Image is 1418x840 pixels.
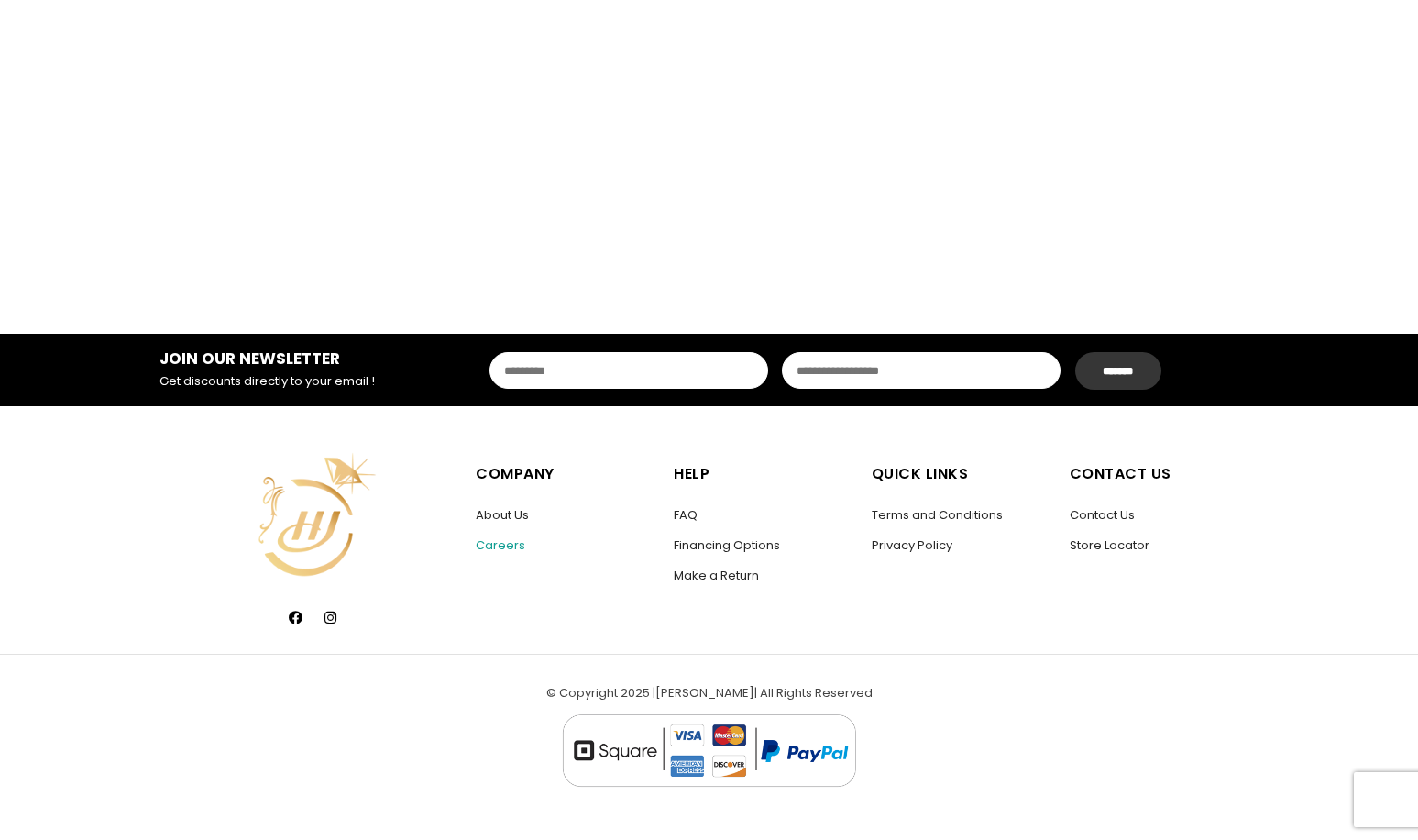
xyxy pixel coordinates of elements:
a: Make a Return [674,567,759,584]
a: FAQ [674,506,698,524]
h5: Quick Links [872,461,1051,487]
a: About Us [476,506,529,524]
a: Careers [476,536,525,554]
a: Terms and Conditions [872,506,1003,524]
a: Store Locator [1070,536,1149,554]
a: Financing Options [674,536,780,554]
h5: Help [674,461,853,487]
h5: Company [476,461,655,487]
a: Contact Us [1070,506,1135,524]
p: Get discounts directly to your email ! [159,371,411,392]
a: Privacy Policy [872,536,952,554]
a: [PERSON_NAME] [655,684,754,702]
img: HJiconWeb-05 [240,443,385,588]
div: © Copyright 2025 | | All Rights Reserved [159,684,1259,812]
img: logo_footer [562,713,857,788]
h5: Contact Us [1070,461,1250,487]
strong: JOIN OUR NEWSLETTER [159,348,340,370]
